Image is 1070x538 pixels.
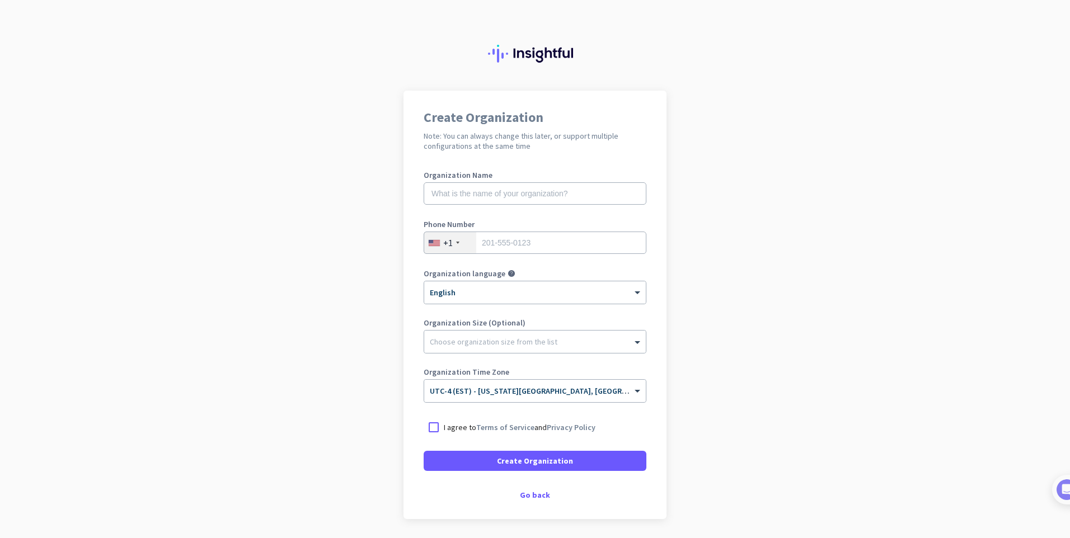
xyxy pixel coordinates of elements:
label: Organization Name [424,171,646,179]
span: Create Organization [497,455,573,466]
p: I agree to and [444,422,595,433]
label: Organization language [424,270,505,277]
h1: Create Organization [424,111,646,124]
label: Phone Number [424,220,646,228]
input: 201-555-0123 [424,232,646,254]
input: What is the name of your organization? [424,182,646,205]
a: Privacy Policy [547,422,595,432]
div: +1 [443,237,453,248]
label: Organization Time Zone [424,368,646,376]
img: Insightful [488,45,582,63]
a: Terms of Service [476,422,534,432]
div: Go back [424,491,646,499]
i: help [508,270,515,277]
label: Organization Size (Optional) [424,319,646,327]
button: Create Organization [424,451,646,471]
h2: Note: You can always change this later, or support multiple configurations at the same time [424,131,646,151]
